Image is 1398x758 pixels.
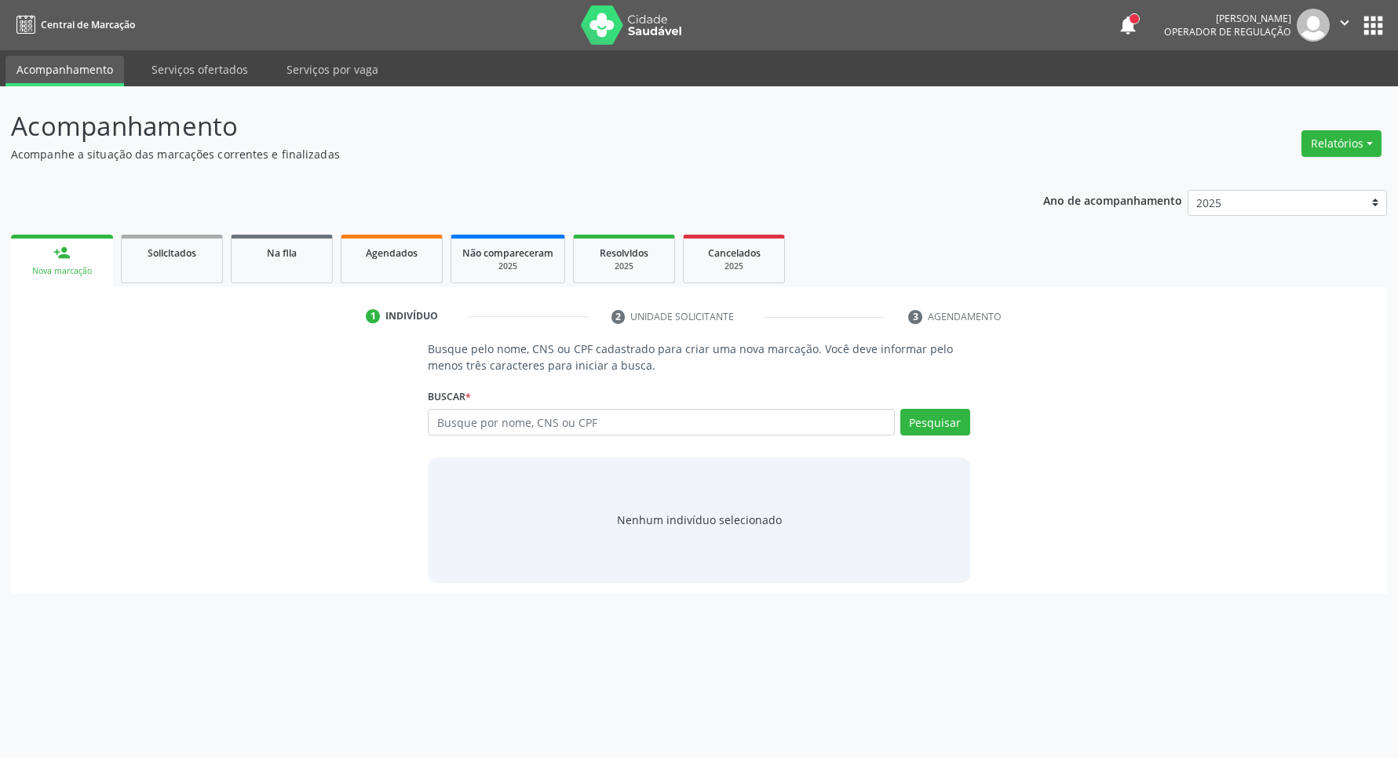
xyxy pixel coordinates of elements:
[708,246,761,260] span: Cancelados
[53,244,71,261] div: person_add
[1301,130,1382,157] button: Relatórios
[462,246,553,260] span: Não compareceram
[1164,12,1291,25] div: [PERSON_NAME]
[41,18,135,31] span: Central de Marcação
[385,309,438,323] div: Indivíduo
[5,56,124,86] a: Acompanhamento
[1336,14,1353,31] i: 
[600,246,648,260] span: Resolvidos
[900,409,970,435] button: Pesquisar
[1164,25,1291,38] span: Operador de regulação
[22,265,102,277] div: Nova marcação
[366,309,380,323] div: 1
[1330,9,1360,42] button: 
[695,261,773,272] div: 2025
[428,384,471,409] label: Buscar
[11,107,974,146] p: Acompanhamento
[585,261,663,272] div: 2025
[428,409,895,435] input: Busque por nome, CNS ou CPF
[462,261,553,272] div: 2025
[141,56,259,83] a: Serviços ofertados
[1043,190,1182,210] p: Ano de acompanhamento
[148,246,196,260] span: Solicitados
[11,146,974,162] p: Acompanhe a situação das marcações correntes e finalizadas
[1360,12,1387,39] button: apps
[1297,9,1330,42] img: img
[276,56,389,83] a: Serviços por vaga
[1117,14,1139,36] button: notifications
[366,246,418,260] span: Agendados
[617,512,782,528] div: Nenhum indivíduo selecionado
[428,341,970,374] p: Busque pelo nome, CNS ou CPF cadastrado para criar uma nova marcação. Você deve informar pelo men...
[267,246,297,260] span: Na fila
[11,12,135,38] a: Central de Marcação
